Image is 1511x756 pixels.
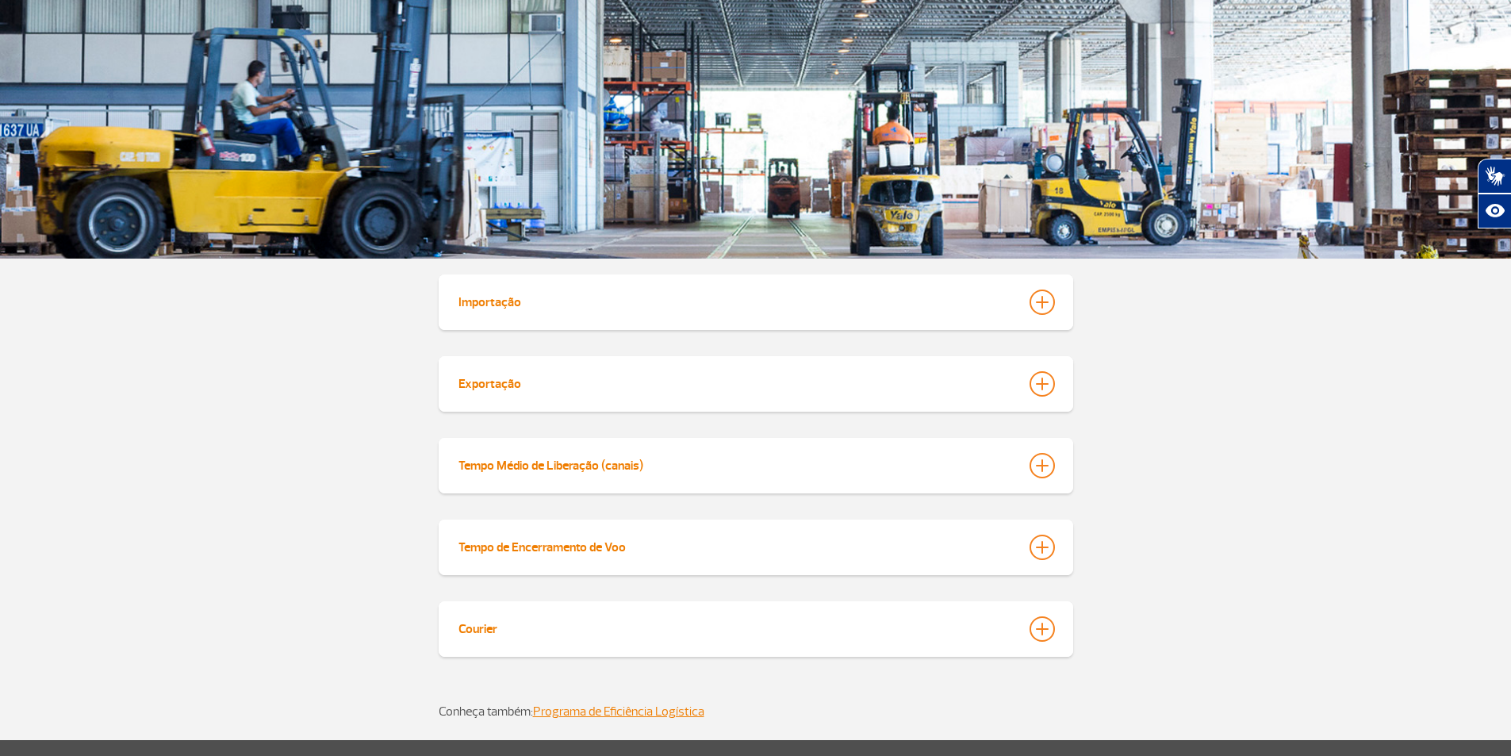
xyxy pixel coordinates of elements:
button: Tempo de Encerramento de Voo [458,529,1054,566]
a: Programa de Eficiência Logística [533,704,704,720]
button: Courier [458,611,1054,647]
p: Conheça também: [439,702,1073,721]
div: Courier [458,616,497,637]
button: Tempo Médio de Liberação (canais) [458,447,1054,484]
button: Abrir tradutor de língua de sinais. [1478,159,1511,194]
div: Tempo Médio de Liberação (canais) [458,453,643,474]
button: Exportação [458,366,1054,402]
div: Importação [458,290,521,310]
button: Importação [458,284,1054,320]
div: Tempo de Encerramento de Voo [458,535,626,555]
div: Exportação [458,371,521,392]
button: Abrir recursos assistivos. [1478,194,1511,228]
div: Plugin de acessibilidade da Hand Talk. [1478,159,1511,228]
